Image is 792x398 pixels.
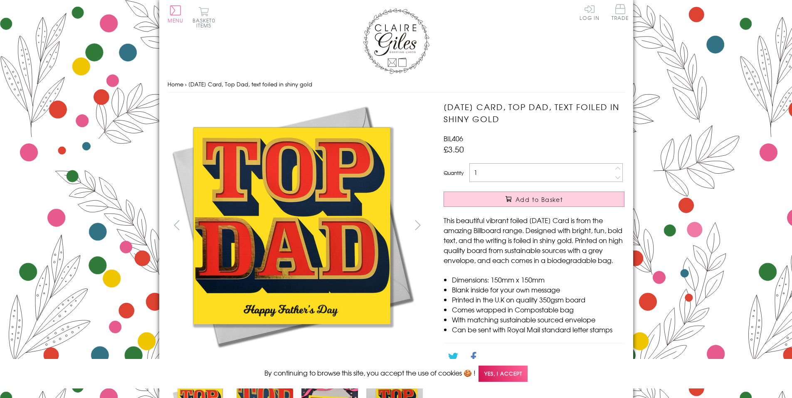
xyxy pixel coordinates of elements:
[580,4,600,20] a: Log In
[452,295,624,305] li: Printed in the U.K on quality 350gsm board
[168,80,183,88] a: Home
[612,4,629,20] span: Trade
[196,17,215,29] span: 0 items
[185,80,187,88] span: ›
[444,192,624,207] button: Add to Basket
[452,314,624,324] li: With matching sustainable sourced envelope
[452,324,624,334] li: Can be sent with Royal Mail standard letter stamps
[452,275,624,285] li: Dimensions: 150mm x 150mm
[452,285,624,295] li: Blank inside for your own message
[363,8,429,74] img: Claire Giles Greetings Cards
[167,101,417,350] img: Father's Day Card, Top Dad, text foiled in shiny gold
[168,76,625,93] nav: breadcrumbs
[408,216,427,234] button: next
[444,215,624,265] p: This beautiful vibrant foiled [DATE] Card is from the amazing Billboard range. Designed with brig...
[188,80,312,88] span: [DATE] Card, Top Dad, text foiled in shiny gold
[479,366,528,382] span: Yes, I accept
[612,4,629,22] a: Trade
[444,101,624,125] h1: [DATE] Card, Top Dad, text foiled in shiny gold
[516,195,563,204] span: Add to Basket
[168,17,184,24] span: Menu
[452,305,624,314] li: Comes wrapped in Compostable bag
[444,143,464,155] span: £3.50
[168,216,186,234] button: prev
[444,133,463,143] span: BIL406
[192,7,215,28] button: Basket0 items
[444,169,464,177] label: Quantity
[168,5,184,23] button: Menu
[427,101,676,350] img: Father's Day Card, Top Dad, text foiled in shiny gold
